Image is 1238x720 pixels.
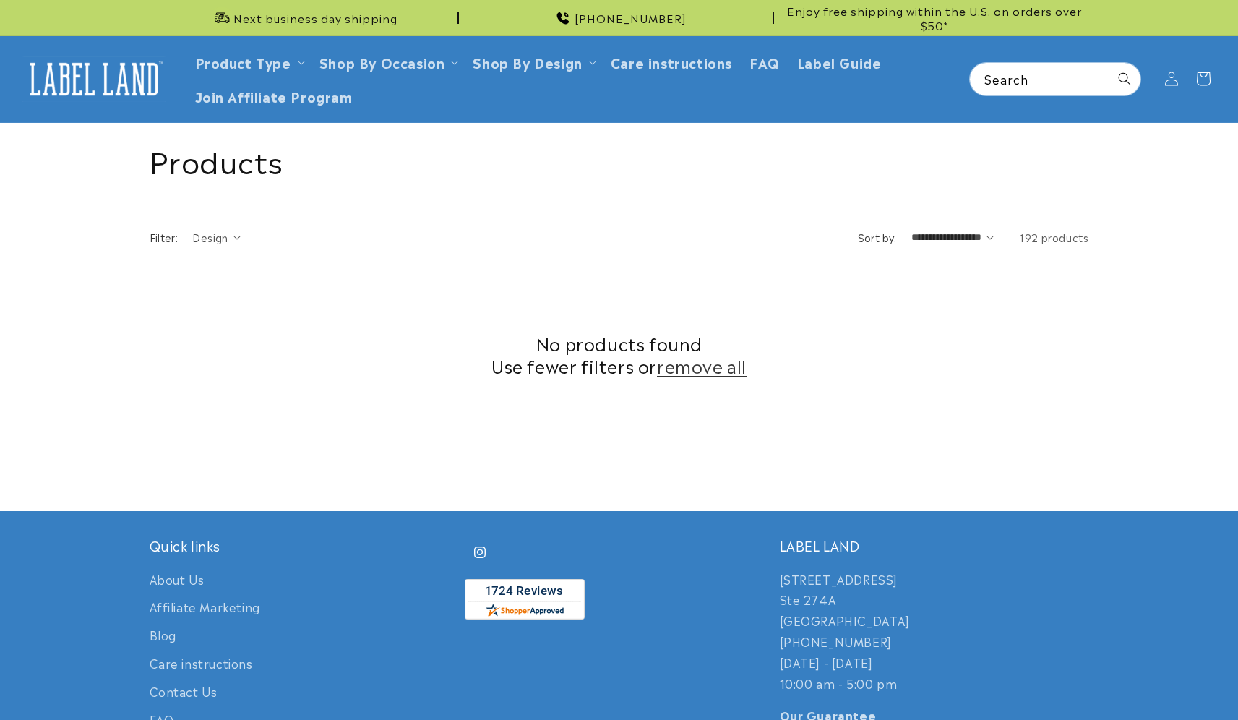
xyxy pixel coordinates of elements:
[934,652,1224,706] iframe: Gorgias Floating Chat
[150,332,1089,377] h2: No products found Use fewer filters or
[195,87,353,104] span: Join Affiliate Program
[788,45,890,79] a: Label Guide
[192,230,241,245] summary: Design (0 selected)
[186,79,361,113] a: Join Affiliate Program
[195,52,291,72] a: Product Type
[22,56,166,101] img: Label Land
[749,53,780,70] span: FAQ
[17,51,172,107] a: Label Land
[780,4,1089,32] span: Enjoy free shipping within the U.S. on orders over $50*
[150,621,176,649] a: Blog
[464,45,601,79] summary: Shop By Design
[780,569,1089,694] p: [STREET_ADDRESS] Ste 274A [GEOGRAPHIC_DATA] [PHONE_NUMBER] [DATE] - [DATE] 10:00 am - 5:00 pm
[575,11,687,25] span: [PHONE_NUMBER]
[311,45,465,79] summary: Shop By Occasion
[233,11,397,25] span: Next business day shipping
[192,230,228,244] span: Design
[741,45,788,79] a: FAQ
[1109,63,1140,95] button: Search
[780,537,1089,554] h2: LABEL LAND
[611,53,732,70] span: Care instructions
[186,45,311,79] summary: Product Type
[473,52,582,72] a: Shop By Design
[150,230,179,245] h2: Filter:
[797,53,882,70] span: Label Guide
[150,141,1089,179] h1: Products
[1019,230,1088,244] span: 192 products
[150,537,459,554] h2: Quick links
[465,579,585,620] img: Customer Reviews
[150,649,253,677] a: Care instructions
[150,569,205,593] a: About Us
[319,53,445,70] span: Shop By Occasion
[858,230,897,244] label: Sort by:
[657,354,747,377] a: remove all
[602,45,741,79] a: Care instructions
[150,593,260,621] a: Affiliate Marketing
